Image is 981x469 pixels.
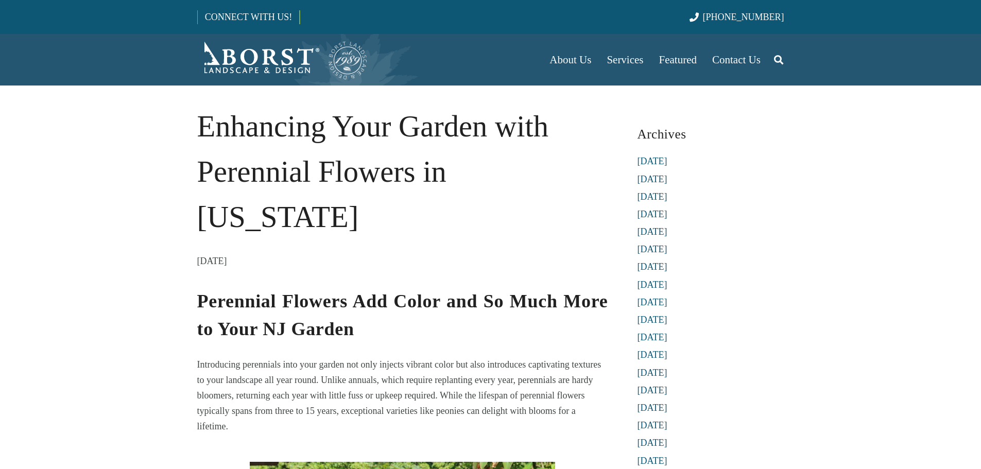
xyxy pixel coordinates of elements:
a: Services [599,34,651,85]
time: 11 April 2024 at 08:30:34 America/New_York [197,253,227,269]
p: Introducing perennials into your garden not only injects vibrant color but also introduces captiv... [197,357,608,434]
span: Services [607,54,643,66]
span: [PHONE_NUMBER] [703,12,784,22]
h1: Enhancing Your Garden with Perennial Flowers in [US_STATE] [197,104,608,239]
a: [DATE] [638,174,667,184]
a: [DATE] [638,262,667,272]
a: [PHONE_NUMBER] [690,12,784,22]
span: About Us [549,54,591,66]
a: [DATE] [638,332,667,342]
a: [DATE] [638,156,667,166]
a: [DATE] [638,350,667,360]
a: [DATE] [638,368,667,378]
a: [DATE] [638,385,667,395]
a: [DATE] [638,280,667,290]
a: [DATE] [638,315,667,325]
a: Featured [651,34,704,85]
a: CONNECT WITH US! [198,5,299,29]
a: [DATE] [638,420,667,430]
a: [DATE] [638,438,667,448]
a: About Us [542,34,599,85]
span: Contact Us [712,54,761,66]
strong: Perennial Flowers Add Color and So Much More to Your NJ Garden [197,291,608,339]
a: [DATE] [638,297,667,307]
a: [DATE] [638,192,667,202]
a: [DATE] [638,403,667,413]
h3: Archives [638,123,784,146]
a: Contact Us [704,34,768,85]
a: Search [768,47,789,73]
span: Featured [659,54,697,66]
a: [DATE] [638,227,667,237]
a: [DATE] [638,456,667,466]
a: Borst-Logo [197,39,368,80]
a: [DATE] [638,244,667,254]
a: [DATE] [638,209,667,219]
